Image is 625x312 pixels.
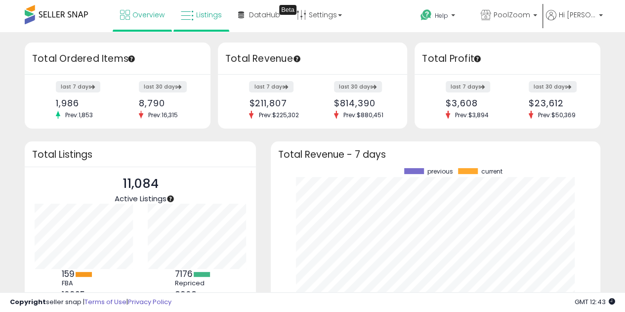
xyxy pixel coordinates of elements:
a: Help [413,1,472,32]
b: 159 [61,268,74,280]
div: Repriced [174,279,219,287]
div: $3,608 [446,98,500,108]
h3: Total Ordered Items [32,52,203,66]
div: $814,390 [334,98,390,108]
i: Get Help [420,9,432,21]
a: Privacy Policy [128,297,171,307]
h3: Total Revenue - 7 days [278,151,593,158]
b: 7176 [174,268,192,280]
label: last 30 days [139,81,187,92]
h3: Total Profit [422,52,593,66]
div: Tooltip anchor [127,54,136,63]
div: seller snap | | [10,298,171,307]
span: DataHub [249,10,280,20]
label: last 7 days [56,81,100,92]
span: Overview [132,10,165,20]
span: Help [435,11,448,20]
label: last 7 days [249,81,293,92]
span: previous [427,168,453,175]
span: Prev: $3,894 [450,111,494,119]
a: Terms of Use [84,297,126,307]
strong: Copyright [10,297,46,307]
span: Hi [PERSON_NAME] [559,10,596,20]
div: Tooltip anchor [166,194,175,203]
b: 10925 [61,289,84,301]
b: 3908 [174,289,196,301]
label: last 30 days [529,81,577,92]
span: Prev: $225,302 [253,111,303,119]
span: Active Listings [114,193,166,204]
div: $23,612 [529,98,583,108]
label: last 30 days [334,81,382,92]
div: 1,986 [56,98,110,108]
div: Tooltip anchor [292,54,301,63]
h3: Total Listings [32,151,249,158]
a: Hi [PERSON_NAME] [546,10,603,32]
div: $211,807 [249,98,305,108]
span: PoolZoom [494,10,530,20]
span: Prev: 16,315 [143,111,183,119]
div: Tooltip anchor [473,54,482,63]
h3: Total Revenue [225,52,400,66]
span: 2025-09-11 12:43 GMT [575,297,615,307]
span: Prev: $50,369 [533,111,581,119]
div: FBA [61,279,106,287]
span: current [481,168,502,175]
label: last 7 days [446,81,490,92]
div: Tooltip anchor [279,5,296,15]
p: 11,084 [114,175,166,193]
span: Listings [196,10,222,20]
span: Prev: $880,451 [338,111,388,119]
span: Prev: 1,853 [60,111,98,119]
div: 8,790 [139,98,193,108]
